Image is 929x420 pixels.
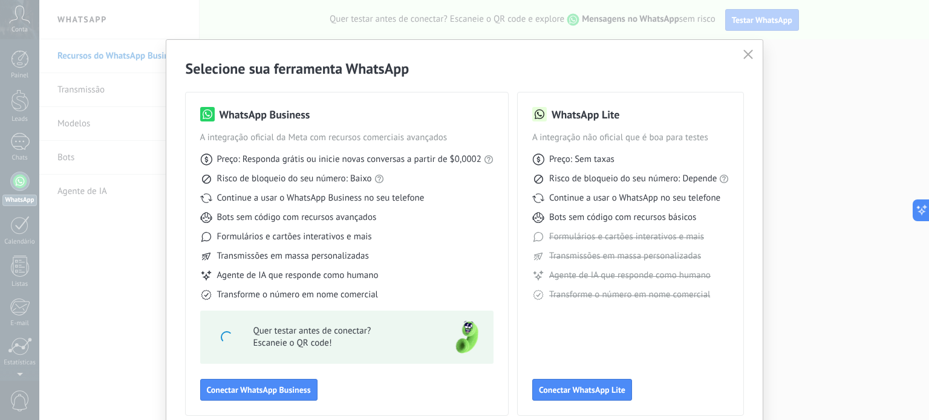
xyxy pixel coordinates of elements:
span: A integração oficial da Meta com recursos comerciais avançados [200,132,494,144]
h3: WhatsApp Business [220,107,310,122]
button: Conectar WhatsApp Business [200,379,318,401]
span: Escaneie o QR code! [253,337,430,349]
span: Conectar WhatsApp Business [207,386,311,394]
span: A integração não oficial que é boa para testes [532,132,729,144]
span: Risco de bloqueio do seu número: Baixo [217,173,372,185]
img: green-phone.png [445,315,489,359]
span: Agente de IA que responde como humano [549,270,711,282]
span: Risco de bloqueio do seu número: Depende [549,173,717,185]
span: Transmissões em massa personalizadas [217,250,369,262]
span: Transmissões em massa personalizadas [549,250,701,262]
span: Bots sem código com recursos básicos [549,212,696,224]
span: Agente de IA que responde como humano [217,270,379,282]
span: Formulários e cartões interativos e mais [217,231,372,243]
button: Conectar WhatsApp Lite [532,379,632,401]
span: Bots sem código com recursos avançados [217,212,377,224]
span: Conectar WhatsApp Lite [539,386,625,394]
h3: WhatsApp Lite [552,107,619,122]
span: Formulários e cartões interativos e mais [549,231,704,243]
h2: Selecione sua ferramenta WhatsApp [186,59,744,78]
span: Continue a usar o WhatsApp Business no seu telefone [217,192,425,204]
span: Quer testar antes de conectar? [253,325,430,337]
span: Preço: Sem taxas [549,153,614,166]
span: Continue a usar o WhatsApp no seu telefone [549,192,720,204]
span: Preço: Responda grátis ou inicie novas conversas a partir de $0,0002 [217,153,481,166]
span: Transforme o número em nome comercial [217,289,378,301]
span: Transforme o número em nome comercial [549,289,710,301]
